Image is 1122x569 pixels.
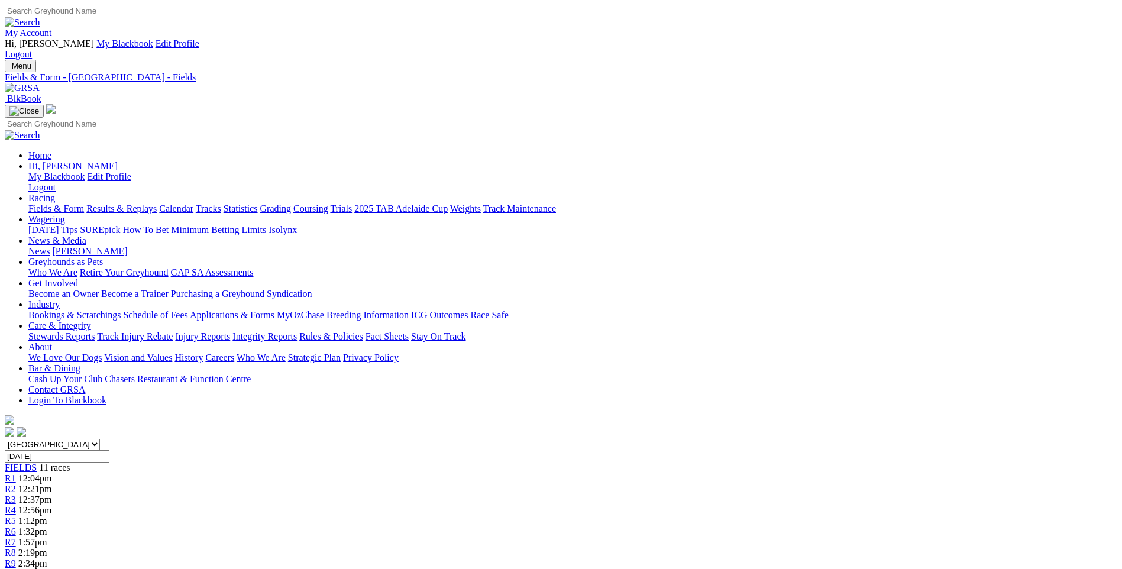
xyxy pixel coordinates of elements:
[101,289,169,299] a: Become a Trainer
[196,203,221,214] a: Tracks
[28,246,50,256] a: News
[411,310,468,320] a: ICG Outcomes
[28,225,77,235] a: [DATE] Tips
[159,203,193,214] a: Calendar
[28,299,60,309] a: Industry
[28,214,65,224] a: Wagering
[18,505,52,515] span: 12:56pm
[5,463,37,473] a: FIELDS
[28,363,80,373] a: Bar & Dining
[9,106,39,116] img: Close
[171,267,254,277] a: GAP SA Assessments
[293,203,328,214] a: Coursing
[5,118,109,130] input: Search
[5,72,1117,83] a: Fields & Form - [GEOGRAPHIC_DATA] - Fields
[28,278,78,288] a: Get Involved
[175,331,230,341] a: Injury Reports
[28,289,1117,299] div: Get Involved
[18,484,52,494] span: 12:21pm
[5,494,16,505] a: R3
[18,548,47,558] span: 2:19pm
[28,310,121,320] a: Bookings & Scratchings
[288,353,341,363] a: Strategic Plan
[354,203,448,214] a: 2025 TAB Adelaide Cup
[28,267,1117,278] div: Greyhounds as Pets
[28,289,99,299] a: Become an Owner
[18,494,52,505] span: 12:37pm
[5,130,40,141] img: Search
[28,267,77,277] a: Who We Are
[28,161,120,171] a: Hi, [PERSON_NAME]
[39,463,70,473] span: 11 races
[5,60,36,72] button: Toggle navigation
[28,172,1117,193] div: Hi, [PERSON_NAME]
[28,203,84,214] a: Fields & Form
[18,537,47,547] span: 1:57pm
[28,182,56,192] a: Logout
[28,374,102,384] a: Cash Up Your Club
[52,246,127,256] a: [PERSON_NAME]
[5,83,40,93] img: GRSA
[28,203,1117,214] div: Racing
[28,235,86,245] a: News & Media
[483,203,556,214] a: Track Maintenance
[28,321,91,331] a: Care & Integrity
[205,353,234,363] a: Careers
[5,505,16,515] a: R4
[17,427,26,437] img: twitter.svg
[5,484,16,494] a: R2
[411,331,465,341] a: Stay On Track
[28,342,52,352] a: About
[5,427,14,437] img: facebook.svg
[86,203,157,214] a: Results & Replays
[28,353,1117,363] div: About
[5,38,94,49] span: Hi, [PERSON_NAME]
[269,225,297,235] a: Isolynx
[28,384,85,395] a: Contact GRSA
[28,172,85,182] a: My Blackbook
[5,450,109,463] input: Select date
[5,105,44,118] button: Toggle navigation
[174,353,203,363] a: History
[5,415,14,425] img: logo-grsa-white.png
[28,225,1117,235] div: Wagering
[28,310,1117,321] div: Industry
[28,193,55,203] a: Racing
[5,537,16,547] a: R7
[12,62,31,70] span: Menu
[28,257,103,267] a: Greyhounds as Pets
[232,331,297,341] a: Integrity Reports
[28,353,102,363] a: We Love Our Dogs
[5,558,16,568] span: R9
[28,395,106,405] a: Login To Blackbook
[5,38,1117,60] div: My Account
[97,331,173,341] a: Track Injury Rebate
[156,38,199,49] a: Edit Profile
[5,17,40,28] img: Search
[18,516,47,526] span: 1:12pm
[28,331,95,341] a: Stewards Reports
[96,38,153,49] a: My Blackbook
[5,473,16,483] a: R1
[18,558,47,568] span: 2:34pm
[28,161,118,171] span: Hi, [PERSON_NAME]
[343,353,399,363] a: Privacy Policy
[237,353,286,363] a: Who We Are
[470,310,508,320] a: Race Safe
[88,172,131,182] a: Edit Profile
[5,526,16,536] a: R6
[326,310,409,320] a: Breeding Information
[123,310,187,320] a: Schedule of Fees
[5,516,16,526] a: R5
[299,331,363,341] a: Rules & Policies
[171,225,266,235] a: Minimum Betting Limits
[105,374,251,384] a: Chasers Restaurant & Function Centre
